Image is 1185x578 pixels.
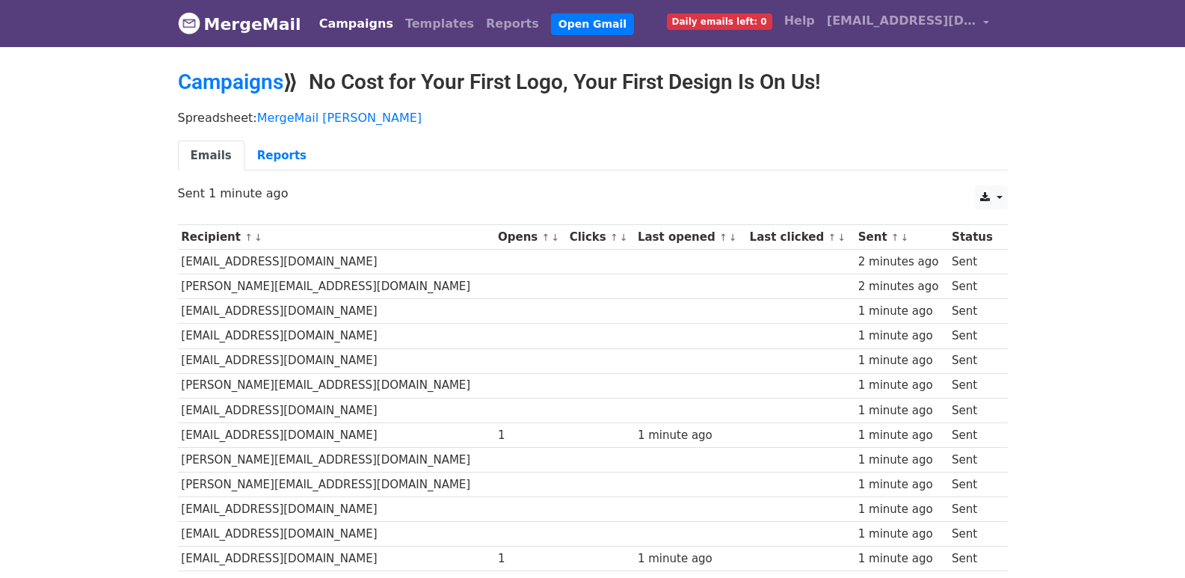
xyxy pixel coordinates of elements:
[178,8,301,40] a: MergeMail
[178,12,200,34] img: MergeMail logo
[858,427,945,444] div: 1 minute ago
[498,550,562,568] div: 1
[178,110,1008,126] p: Spreadsheet:
[948,324,1000,348] td: Sent
[948,497,1000,522] td: Sent
[257,111,422,125] a: MergeMail [PERSON_NAME]
[837,232,846,243] a: ↓
[178,348,495,373] td: [EMAIL_ADDRESS][DOMAIN_NAME]
[948,250,1000,274] td: Sent
[858,278,945,295] div: 2 minutes ago
[661,6,778,36] a: Daily emails left: 0
[178,398,495,422] td: [EMAIL_ADDRESS][DOMAIN_NAME]
[178,250,495,274] td: [EMAIL_ADDRESS][DOMAIN_NAME]
[858,452,945,469] div: 1 minute ago
[858,328,945,345] div: 1 minute ago
[729,232,737,243] a: ↓
[494,225,566,250] th: Opens
[948,398,1000,422] td: Sent
[254,232,262,243] a: ↓
[858,501,945,518] div: 1 minute ago
[178,373,495,398] td: [PERSON_NAME][EMAIL_ADDRESS][DOMAIN_NAME]
[948,299,1000,324] td: Sent
[821,6,996,41] a: [EMAIL_ADDRESS][DOMAIN_NAME]
[178,141,244,171] a: Emails
[858,377,945,394] div: 1 minute ago
[948,274,1000,299] td: Sent
[551,13,634,35] a: Open Gmail
[551,232,559,243] a: ↓
[638,427,742,444] div: 1 minute ago
[399,9,480,39] a: Templates
[178,473,495,497] td: [PERSON_NAME][EMAIL_ADDRESS][DOMAIN_NAME]
[178,70,283,94] a: Campaigns
[948,473,1000,497] td: Sent
[948,547,1000,571] td: Sent
[178,522,495,547] td: [EMAIL_ADDRESS][DOMAIN_NAME]
[178,274,495,299] td: [PERSON_NAME][EMAIL_ADDRESS][DOMAIN_NAME]
[480,9,545,39] a: Reports
[178,447,495,472] td: [PERSON_NAME][EMAIL_ADDRESS][DOMAIN_NAME]
[858,253,945,271] div: 2 minutes ago
[178,422,495,447] td: [EMAIL_ADDRESS][DOMAIN_NAME]
[948,422,1000,447] td: Sent
[948,522,1000,547] td: Sent
[178,225,495,250] th: Recipient
[948,348,1000,373] td: Sent
[858,352,945,369] div: 1 minute ago
[858,476,945,494] div: 1 minute ago
[948,225,1000,250] th: Status
[244,141,319,171] a: Reports
[178,497,495,522] td: [EMAIL_ADDRESS][DOMAIN_NAME]
[178,70,1008,95] h2: ⟫ No Cost for Your First Logo, Your First Design Is On Us!
[620,232,628,243] a: ↓
[901,232,909,243] a: ↓
[638,550,742,568] div: 1 minute ago
[498,427,562,444] div: 1
[610,232,618,243] a: ↑
[891,232,899,243] a: ↑
[778,6,821,36] a: Help
[542,232,550,243] a: ↑
[827,12,976,30] span: [EMAIL_ADDRESS][DOMAIN_NAME]
[178,185,1008,201] p: Sent 1 minute ago
[634,225,746,250] th: Last opened
[178,547,495,571] td: [EMAIL_ADDRESS][DOMAIN_NAME]
[178,324,495,348] td: [EMAIL_ADDRESS][DOMAIN_NAME]
[948,373,1000,398] td: Sent
[746,225,855,250] th: Last clicked
[566,225,634,250] th: Clicks
[667,13,772,30] span: Daily emails left: 0
[244,232,253,243] a: ↑
[855,225,948,250] th: Sent
[858,303,945,320] div: 1 minute ago
[313,9,399,39] a: Campaigns
[828,232,836,243] a: ↑
[178,299,495,324] td: [EMAIL_ADDRESS][DOMAIN_NAME]
[858,526,945,543] div: 1 minute ago
[719,232,727,243] a: ↑
[858,402,945,419] div: 1 minute ago
[858,550,945,568] div: 1 minute ago
[948,447,1000,472] td: Sent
